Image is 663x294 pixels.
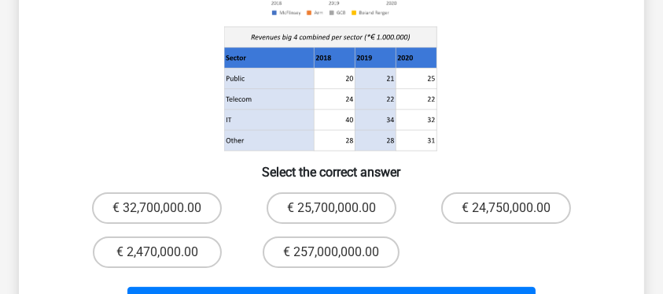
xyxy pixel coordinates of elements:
label: € 2,470,000.00 [93,236,223,268]
label: € 32,700,000.00 [92,192,222,224]
label: € 25,700,000.00 [267,192,396,224]
label: € 257,000,000.00 [263,236,400,268]
label: € 24,750,000.00 [441,192,571,224]
h6: Select the correct answer [44,152,619,180]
